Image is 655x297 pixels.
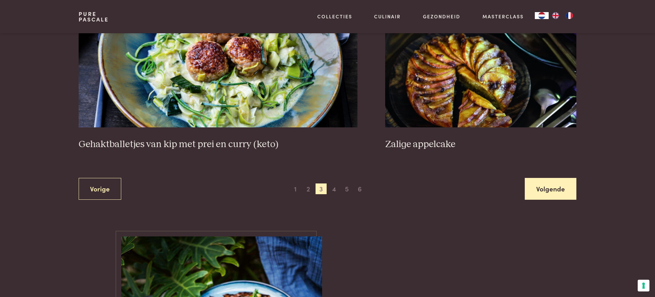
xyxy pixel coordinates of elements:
[563,12,576,19] a: FR
[525,178,576,200] a: Volgende
[79,138,357,151] h3: Gehaktballetjes van kip met prei en curry (keto)
[79,178,121,200] a: Vorige
[385,138,576,151] h3: Zalige appelcake
[328,183,339,195] span: 4
[374,13,401,20] a: Culinair
[79,11,109,22] a: PurePascale
[423,13,460,20] a: Gezondheid
[354,183,365,195] span: 6
[317,13,352,20] a: Collecties
[483,13,524,20] a: Masterclass
[549,12,576,19] ul: Language list
[549,12,563,19] a: EN
[303,183,314,195] span: 2
[316,183,327,195] span: 3
[535,12,576,19] aside: Language selected: Nederlands
[290,183,301,195] span: 1
[535,12,549,19] a: NL
[638,280,649,291] button: Uw voorkeuren voor toestemming voor trackingtechnologieën
[535,12,549,19] div: Language
[341,183,352,195] span: 5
